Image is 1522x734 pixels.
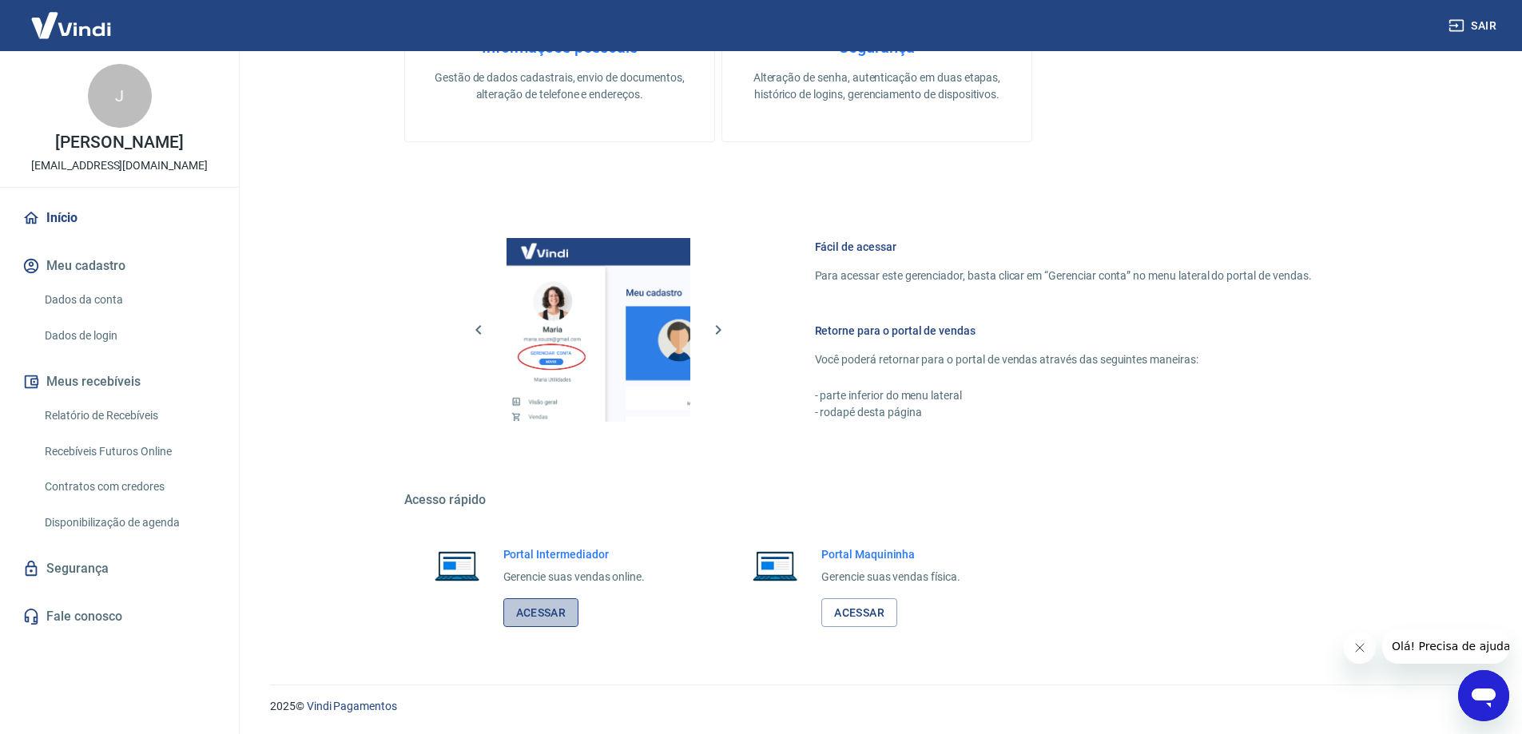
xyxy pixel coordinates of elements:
p: Gerencie suas vendas online. [503,569,646,585]
a: Acessar [503,598,579,628]
a: Disponibilização de agenda [38,506,220,539]
iframe: Botão para abrir a janela de mensagens [1458,670,1509,721]
button: Meu cadastro [19,248,220,284]
p: - parte inferior do menu lateral [815,387,1312,404]
a: Contratos com credores [38,470,220,503]
span: Olá! Precisa de ajuda? [10,11,134,24]
a: Início [19,200,220,236]
h5: Acesso rápido [404,492,1350,508]
a: Recebíveis Futuros Online [38,435,220,468]
img: Imagem da dashboard mostrando o botão de gerenciar conta na sidebar no lado esquerdo [507,238,690,422]
a: Fale conosco [19,599,220,634]
button: Meus recebíveis [19,364,220,399]
a: Acessar [821,598,897,628]
img: Imagem de um notebook aberto [741,546,809,585]
h6: Fácil de acessar [815,239,1312,255]
h6: Retorne para o portal de vendas [815,323,1312,339]
p: Para acessar este gerenciador, basta clicar em “Gerenciar conta” no menu lateral do portal de ven... [815,268,1312,284]
p: Gerencie suas vendas física. [821,569,960,585]
p: Alteração de senha, autenticação em duas etapas, histórico de logins, gerenciamento de dispositivos. [748,69,1006,103]
img: Vindi [19,1,123,50]
iframe: Mensagem da empresa [1382,629,1509,664]
iframe: Fechar mensagem [1344,632,1376,664]
a: Vindi Pagamentos [307,700,397,712]
p: [PERSON_NAME] [55,134,183,151]
h6: Portal Maquininha [821,546,960,562]
p: Você poderá retornar para o portal de vendas através das seguintes maneiras: [815,351,1312,368]
p: - rodapé desta página [815,404,1312,421]
a: Relatório de Recebíveis [38,399,220,432]
a: Dados de login [38,319,220,352]
h6: Portal Intermediador [503,546,646,562]
button: Sair [1445,11,1503,41]
a: Segurança [19,551,220,586]
img: Imagem de um notebook aberto [423,546,491,585]
div: J [88,64,152,128]
p: [EMAIL_ADDRESS][DOMAIN_NAME] [31,157,208,174]
p: Gestão de dados cadastrais, envio de documentos, alteração de telefone e endereços. [431,69,689,103]
p: 2025 © [270,698,1484,715]
a: Dados da conta [38,284,220,316]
